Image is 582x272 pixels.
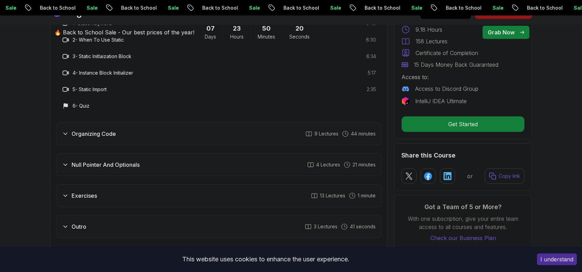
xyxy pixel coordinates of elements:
p: Get Started [402,117,524,132]
span: 9 Lectures [314,130,338,137]
span: 3 Lectures [314,223,337,230]
span: Hours [230,33,244,40]
p: Access to: [401,73,525,81]
span: 23 Hours [233,24,241,33]
span: 13 Lectures [320,192,345,199]
p: With one subscription, give your entire team access to all courses and features. [401,215,525,231]
p: Sale [362,4,384,11]
span: 6:34 [366,53,376,60]
h2: Share this Course [401,151,525,160]
h3: Null Pointer And Optionals [72,161,140,169]
p: 🔥 Back to School Sale - Our best prices of the year! [54,28,194,36]
span: 21 minutes [353,161,376,168]
div: This website uses cookies to enhance the user experience. [5,252,527,267]
h3: 6 - Quiz [73,102,89,109]
h3: 4 - Instance Block Initializer [73,69,133,76]
p: Back to School [396,4,443,11]
p: Grab Now [488,28,515,36]
span: 2:35 [367,86,376,93]
button: Get Started [401,116,525,132]
span: 50 Minutes [262,24,271,33]
p: Sale [443,4,465,11]
span: 5:17 [368,69,376,76]
p: Sale [281,4,303,11]
span: 20 Seconds [295,24,304,33]
h3: Got a Team of 5 or More? [401,202,525,212]
h3: Organizing Code [72,130,116,138]
p: Back to School [153,4,200,11]
span: 44 minutes [351,130,376,137]
p: Copy link [499,173,520,179]
h3: 5 - Static Import [73,86,107,93]
button: Accept cookies [537,253,577,265]
button: Outro3 Lectures 41 seconds [56,215,381,238]
span: 1 minute [358,192,376,199]
p: 15 Days Money Back Guaranteed [414,61,498,69]
button: Organizing Code9 Lectures 44 minutes [56,122,381,145]
p: Back to School [234,4,281,11]
p: IntelliJ IDEA Ultimate [415,97,467,105]
span: 4 Lectures [316,161,340,168]
span: Minutes [258,33,275,40]
p: Access to Discord Group [415,85,478,93]
p: or [467,172,473,180]
h3: Exercises [72,192,97,200]
p: Back to School [315,4,362,11]
p: Certificate of Completion [416,49,478,57]
p: Sale [118,4,140,11]
h3: Outro [72,222,86,231]
img: jetbrains logo [401,97,410,105]
button: Exercises13 Lectures 1 minute [56,184,381,207]
span: Seconds [289,33,310,40]
button: Null Pointer And Optionals4 Lectures 21 minutes [56,153,381,176]
p: Sale [200,4,222,11]
h3: 3 - Static Initlaization Block [73,53,131,60]
button: Copy link [485,168,525,184]
a: Check our Business Plan [401,234,525,242]
p: Back to School [477,4,524,11]
span: 41 seconds [350,223,376,230]
span: 7 Days [206,24,215,33]
span: Days [205,33,216,40]
p: Sale [524,4,546,11]
p: Sale [37,4,59,11]
p: Back to School [72,4,118,11]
